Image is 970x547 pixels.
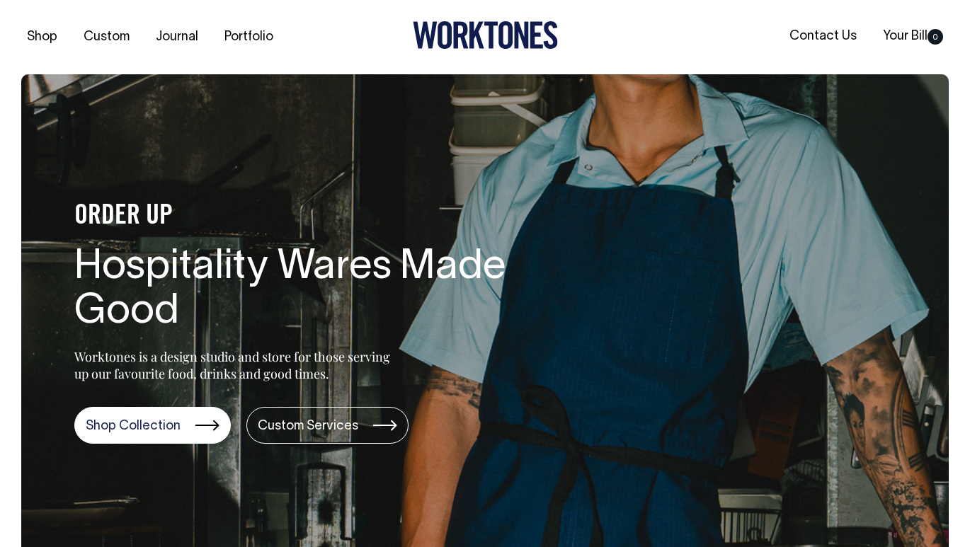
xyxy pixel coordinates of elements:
a: Portfolio [219,25,279,49]
a: Journal [150,25,204,49]
p: Worktones is a design studio and store for those serving up our favourite food, drinks and good t... [74,348,396,382]
span: 0 [928,29,943,45]
a: Your Bill0 [877,25,949,48]
a: Shop [21,25,63,49]
a: Custom Services [246,407,409,444]
h4: ORDER UP [74,202,527,231]
a: Custom [78,25,135,49]
h1: Hospitality Wares Made Good [74,246,527,336]
a: Contact Us [784,25,862,48]
a: Shop Collection [74,407,231,444]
